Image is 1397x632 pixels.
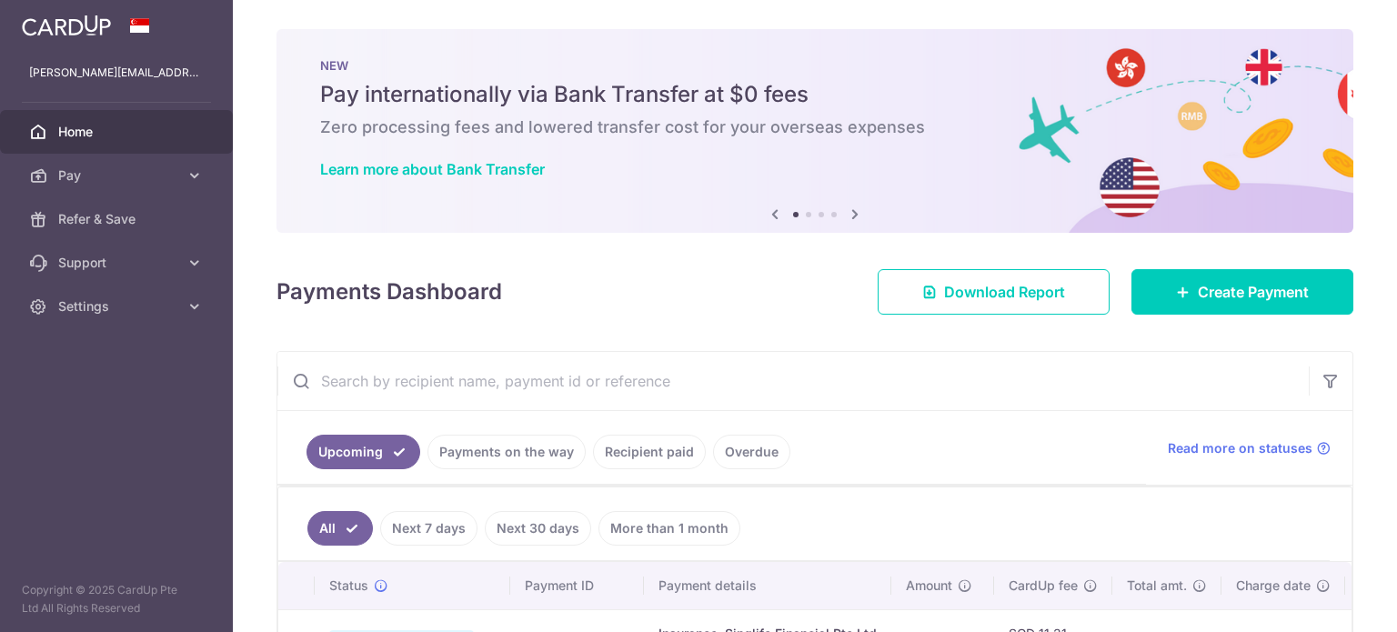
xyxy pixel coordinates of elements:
[593,435,706,469] a: Recipient paid
[878,269,1110,315] a: Download Report
[307,511,373,546] a: All
[1198,281,1309,303] span: Create Payment
[320,58,1310,73] p: NEW
[713,435,790,469] a: Overdue
[598,511,740,546] a: More than 1 month
[329,577,368,595] span: Status
[510,562,644,609] th: Payment ID
[1168,439,1331,457] a: Read more on statuses
[29,64,204,82] p: [PERSON_NAME][EMAIL_ADDRESS][DOMAIN_NAME]
[276,276,502,308] h4: Payments Dashboard
[1236,577,1311,595] span: Charge date
[320,160,545,178] a: Learn more about Bank Transfer
[906,577,952,595] span: Amount
[1127,577,1187,595] span: Total amt.
[485,511,591,546] a: Next 30 days
[380,511,477,546] a: Next 7 days
[276,29,1353,233] img: Bank transfer banner
[58,166,178,185] span: Pay
[644,562,891,609] th: Payment details
[1009,577,1078,595] span: CardUp fee
[1131,269,1353,315] a: Create Payment
[58,210,178,228] span: Refer & Save
[58,123,178,141] span: Home
[22,15,111,36] img: CardUp
[1168,439,1312,457] span: Read more on statuses
[427,435,586,469] a: Payments on the way
[320,80,1310,109] h5: Pay internationally via Bank Transfer at $0 fees
[58,297,178,316] span: Settings
[944,281,1065,303] span: Download Report
[320,116,1310,138] h6: Zero processing fees and lowered transfer cost for your overseas expenses
[307,435,420,469] a: Upcoming
[277,352,1309,410] input: Search by recipient name, payment id or reference
[58,254,178,272] span: Support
